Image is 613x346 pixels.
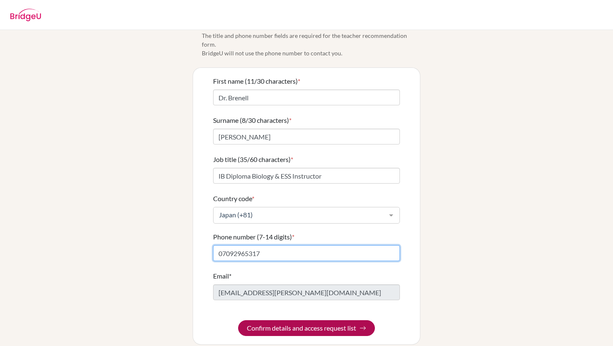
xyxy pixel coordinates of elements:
[202,14,420,57] span: Please confirm your profile details first so that you won’t need to input in each teacher recomme...
[213,168,400,184] input: Enter your job title
[213,194,254,204] label: Country code
[213,232,294,242] label: Phone number (7-14 digits)
[213,271,231,281] label: Email*
[213,90,400,105] input: Enter your first name
[238,320,375,336] button: Confirm details and access request list
[213,76,300,86] label: First name (11/30 characters)
[10,9,41,21] img: BridgeU logo
[213,154,293,164] label: Job title (35/60 characters)
[213,115,291,125] label: Surname (8/30 characters)
[213,245,400,261] input: Enter your number
[217,211,383,219] span: Japan (+81)
[359,325,366,331] img: Arrow right
[213,129,400,144] input: Enter your surname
